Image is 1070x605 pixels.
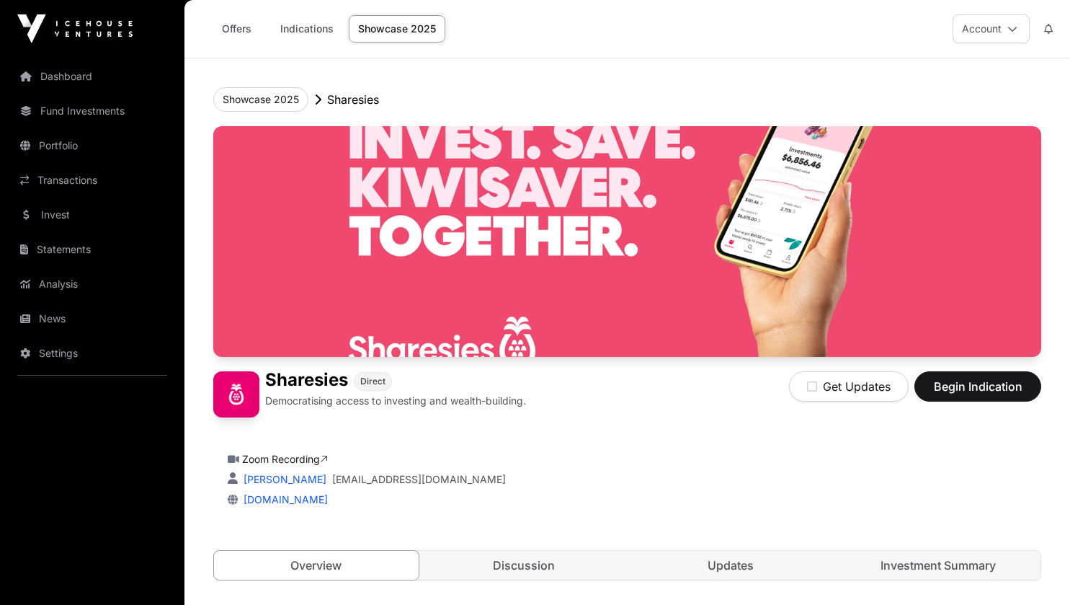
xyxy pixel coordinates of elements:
a: Invest [12,199,173,231]
a: Statements [12,234,173,265]
a: Transactions [12,164,173,196]
p: Democratising access to investing and wealth-building. [265,394,526,408]
a: Portfolio [12,130,173,162]
span: Direct [360,376,385,387]
a: Fund Investments [12,95,173,127]
button: Showcase 2025 [213,87,308,112]
a: Showcase 2025 [349,15,445,43]
p: Sharesies [327,91,379,108]
a: Indications [271,15,343,43]
button: Get Updates [789,371,909,402]
a: Analysis [12,268,173,300]
a: Dashboard [12,61,173,92]
a: Offers [208,15,265,43]
a: Settings [12,337,173,369]
nav: Tabs [214,551,1040,580]
a: Zoom Recording [242,453,328,465]
a: Begin Indication [914,386,1041,400]
button: Begin Indication [914,371,1041,402]
a: Updates [629,551,834,580]
a: Investment Summary [836,551,1040,580]
img: Icehouse Ventures Logo [17,14,133,43]
img: Sharesies [213,126,1041,357]
span: Begin Indication [932,378,1023,395]
img: Sharesies [213,371,259,418]
a: [DOMAIN_NAME] [238,493,328,505]
a: Overview [213,550,419,580]
h1: Sharesies [265,371,348,391]
a: News [12,303,173,335]
a: [PERSON_NAME] [241,473,326,485]
button: Account [953,14,1030,43]
a: Discussion [422,551,626,580]
a: [EMAIL_ADDRESS][DOMAIN_NAME] [332,472,506,487]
